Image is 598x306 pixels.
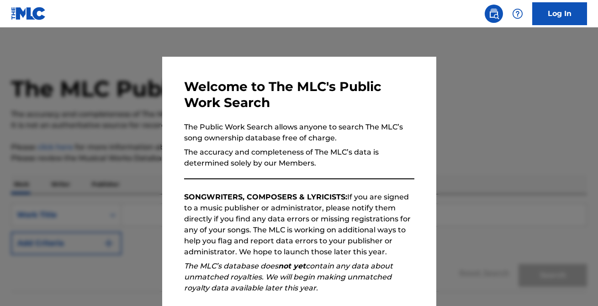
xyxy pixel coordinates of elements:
[184,122,414,144] p: The Public Work Search allows anyone to search The MLC’s song ownership database free of charge.
[508,5,527,23] div: Help
[485,5,503,23] a: Public Search
[278,262,306,270] strong: not yet
[184,79,414,111] h3: Welcome to The MLC's Public Work Search
[532,2,587,25] a: Log In
[184,192,414,258] p: If you are signed to a music publisher or administrator, please notify them directly if you find ...
[184,193,347,201] strong: SONGWRITERS, COMPOSERS & LYRICISTS:
[11,7,46,20] img: MLC Logo
[184,262,393,292] em: The MLC’s database does contain any data about unmatched royalties. We will begin making unmatche...
[512,8,523,19] img: help
[552,262,598,306] iframe: Chat Widget
[488,8,499,19] img: search
[184,147,414,169] p: The accuracy and completeness of The MLC’s data is determined solely by our Members.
